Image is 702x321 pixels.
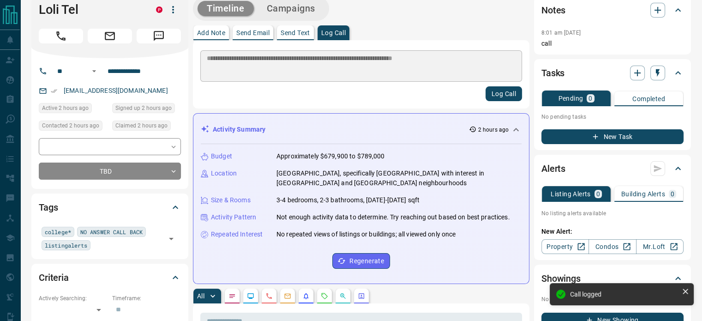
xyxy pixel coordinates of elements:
[115,103,172,113] span: Signed up 2 hours ago
[51,88,57,94] svg: Email Verified
[64,87,168,94] a: [EMAIL_ADDRESS][DOMAIN_NAME]
[281,30,310,36] p: Send Text
[115,121,168,130] span: Claimed 2 hours ago
[276,230,456,239] p: No repeated views of listings or buildings; all viewed only once
[541,110,684,124] p: No pending tasks
[42,103,89,113] span: Active 2 hours ago
[197,30,225,36] p: Add Note
[211,212,256,222] p: Activity Pattern
[671,191,674,197] p: 0
[198,1,254,16] button: Timeline
[551,191,591,197] p: Listing Alerts
[39,200,58,215] h2: Tags
[42,121,99,130] span: Contacted 2 hours ago
[541,129,684,144] button: New Task
[339,292,347,300] svg: Opportunities
[358,292,365,300] svg: Agent Actions
[39,266,181,289] div: Criteria
[211,169,237,178] p: Location
[112,103,181,116] div: Fri Sep 12 2025
[112,294,181,303] p: Timeframe:
[570,291,678,298] div: Call logged
[486,86,522,101] button: Log Call
[541,161,565,176] h2: Alerts
[165,232,178,245] button: Open
[211,151,232,161] p: Budget
[236,30,270,36] p: Send Email
[276,169,522,188] p: [GEOGRAPHIC_DATA], specifically [GEOGRAPHIC_DATA] with interest in [GEOGRAPHIC_DATA] and [GEOGRAP...
[211,230,263,239] p: Repeated Interest
[621,191,665,197] p: Building Alerts
[39,196,181,218] div: Tags
[541,227,684,236] p: New Alert:
[39,103,108,116] div: Fri Sep 12 2025
[541,267,684,290] div: Showings
[45,227,71,236] span: college*
[541,66,564,80] h2: Tasks
[80,227,143,236] span: NO ANSWER CALL BACK
[228,292,236,300] svg: Notes
[265,292,273,300] svg: Calls
[332,253,390,269] button: Regenerate
[213,125,265,134] p: Activity Summary
[276,195,420,205] p: 3-4 bedrooms, 2-3 bathrooms, [DATE]-[DATE] sqft
[39,294,108,303] p: Actively Searching:
[284,292,291,300] svg: Emails
[137,29,181,43] span: Message
[541,239,589,254] a: Property
[541,271,581,286] h2: Showings
[88,29,132,43] span: Email
[112,121,181,133] div: Fri Sep 12 2025
[321,30,346,36] p: Log Call
[45,241,87,250] span: listingalerts
[558,95,583,102] p: Pending
[89,66,100,77] button: Open
[39,29,83,43] span: Call
[276,212,510,222] p: Not enough activity data to determine. Try reaching out based on best practices.
[276,151,384,161] p: Approximately $679,900 to $789,000
[201,121,522,138] div: Activity Summary2 hours ago
[258,1,324,16] button: Campaigns
[588,239,636,254] a: Condos
[541,295,684,303] p: No showings booked
[541,39,684,48] p: call
[39,270,69,285] h2: Criteria
[39,121,108,133] div: Fri Sep 12 2025
[596,191,600,197] p: 0
[541,3,565,18] h2: Notes
[541,30,581,36] p: 8:01 am [DATE]
[636,239,684,254] a: Mr.Loft
[541,209,684,218] p: No listing alerts available
[632,96,665,102] p: Completed
[321,292,328,300] svg: Requests
[541,62,684,84] div: Tasks
[478,126,509,134] p: 2 hours ago
[197,293,204,299] p: All
[156,6,162,13] div: property.ca
[588,95,592,102] p: 0
[39,163,181,180] div: TBD
[247,292,254,300] svg: Lead Browsing Activity
[541,157,684,180] div: Alerts
[39,2,142,17] h1: Loli Tel
[302,292,310,300] svg: Listing Alerts
[211,195,251,205] p: Size & Rooms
